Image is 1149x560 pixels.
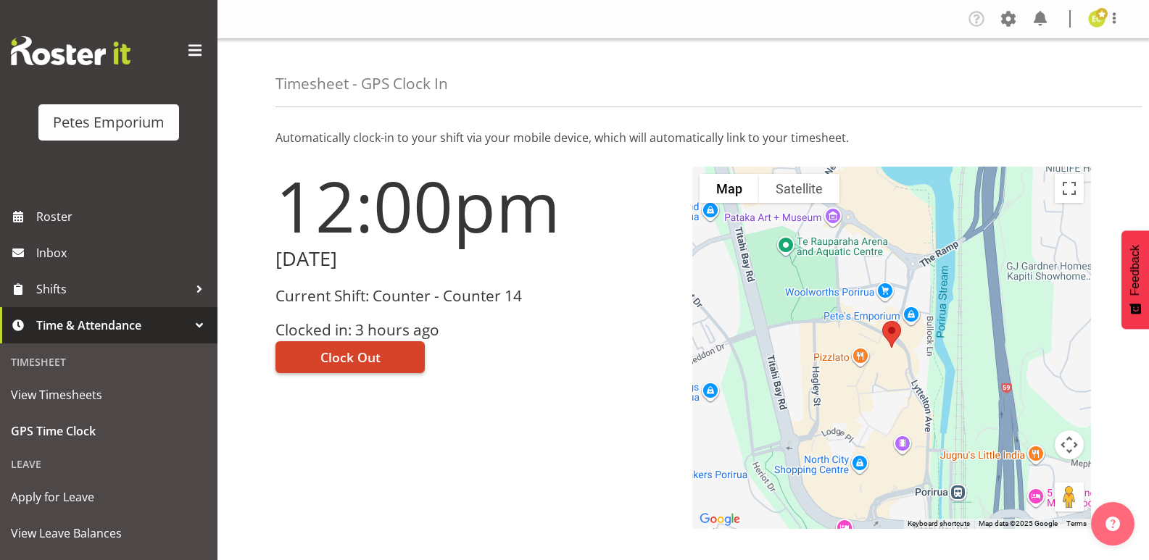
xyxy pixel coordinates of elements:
a: Apply for Leave [4,479,214,515]
button: Drag Pegman onto the map to open Street View [1055,482,1084,511]
a: Terms (opens in new tab) [1066,519,1087,527]
div: Leave [4,449,214,479]
button: Show satellite imagery [759,174,839,203]
span: Inbox [36,242,210,264]
button: Map camera controls [1055,430,1084,459]
button: Feedback - Show survey [1121,230,1149,329]
h3: Clocked in: 3 hours ago [275,322,675,338]
span: Time & Attendance [36,314,188,336]
h2: [DATE] [275,248,675,270]
p: Automatically clock-in to your shift via your mobile device, which will automatically link to you... [275,129,1091,146]
a: GPS Time Clock [4,413,214,449]
button: Clock Out [275,341,425,373]
a: Open this area in Google Maps (opens a new window) [696,510,744,529]
button: Toggle fullscreen view [1055,174,1084,203]
h4: Timesheet - GPS Clock In [275,75,448,92]
div: Timesheet [4,347,214,377]
a: View Timesheets [4,377,214,413]
img: help-xxl-2.png [1106,517,1120,531]
img: Rosterit website logo [11,36,130,65]
span: Shifts [36,278,188,300]
a: View Leave Balances [4,515,214,551]
h3: Current Shift: Counter - Counter 14 [275,288,675,304]
span: Map data ©2025 Google [979,519,1058,527]
button: Keyboard shortcuts [908,519,970,529]
span: Clock Out [320,348,381,367]
img: emma-croft7499.jpg [1088,10,1106,28]
span: Apply for Leave [11,486,207,508]
span: GPS Time Clock [11,420,207,442]
span: Roster [36,206,210,227]
span: View Leave Balances [11,522,207,544]
span: Feedback [1129,245,1142,296]
span: View Timesheets [11,384,207,406]
div: Petes Emporium [53,112,165,133]
img: Google [696,510,744,529]
button: Show street map [700,174,759,203]
h1: 12:00pm [275,167,675,245]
